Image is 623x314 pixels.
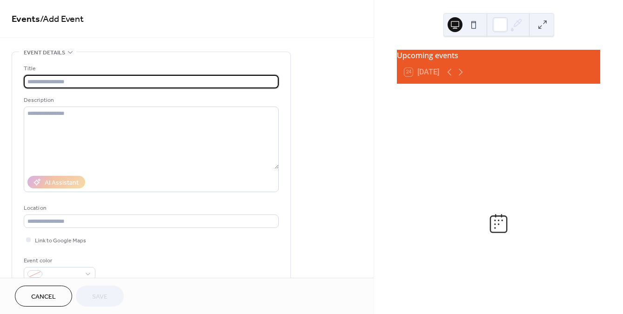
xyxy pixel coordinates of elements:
[24,64,277,73] div: Title
[35,236,86,246] span: Link to Google Maps
[40,10,84,28] span: / Add Event
[15,286,72,307] button: Cancel
[24,256,94,266] div: Event color
[397,50,600,61] div: Upcoming events
[31,292,56,302] span: Cancel
[24,48,65,58] span: Event details
[24,203,277,213] div: Location
[24,95,277,105] div: Description
[12,10,40,28] a: Events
